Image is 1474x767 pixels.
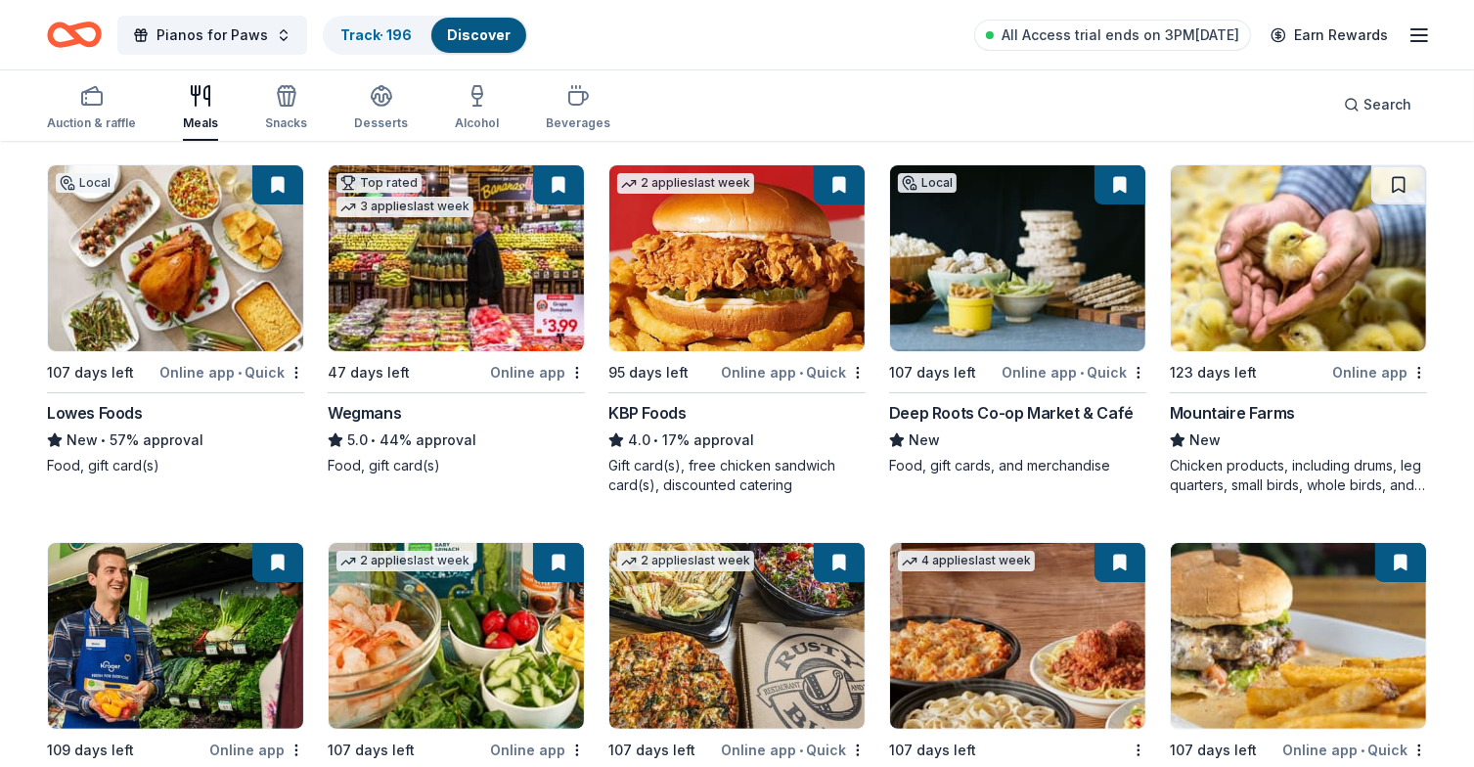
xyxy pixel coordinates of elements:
[889,361,976,384] div: 107 days left
[909,429,940,452] span: New
[117,16,307,55] button: Pianos for Paws
[328,164,585,475] a: Image for WegmansTop rated3 applieslast week47 days leftOnline appWegmans5.0•44% approvalFood, gi...
[354,76,408,141] button: Desserts
[1328,85,1427,124] button: Search
[889,401,1134,425] div: Deep Roots Co-op Market & Café
[56,173,114,193] div: Local
[183,76,218,141] button: Meals
[1170,401,1295,425] div: Mountaire Farms
[156,23,268,47] span: Pianos for Paws
[721,738,866,762] div: Online app Quick
[890,543,1145,729] img: Image for Olive Garden
[1002,360,1146,384] div: Online app Quick
[1282,738,1427,762] div: Online app Quick
[447,26,511,43] a: Discover
[323,16,528,55] button: Track· 196Discover
[47,164,304,475] a: Image for Lowes FoodsLocal107 days leftOnline app•QuickLowes FoodsNew•57% approvalFood, gift card(s)
[183,115,218,131] div: Meals
[1002,23,1239,47] span: All Access trial ends on 3PM[DATE]
[721,360,866,384] div: Online app Quick
[265,115,307,131] div: Snacks
[889,739,976,762] div: 107 days left
[47,456,304,475] div: Food, gift card(s)
[617,173,754,194] div: 2 applies last week
[67,429,98,452] span: New
[329,165,584,351] img: Image for Wegmans
[490,738,585,762] div: Online app
[1363,93,1411,116] span: Search
[799,743,803,758] span: •
[890,165,1145,351] img: Image for Deep Roots Co-op Market & Café
[329,543,584,729] img: Image for Harris Teeter
[47,401,143,425] div: Lowes Foods
[1171,165,1426,351] img: Image for Mountaire Farms
[889,164,1146,475] a: Image for Deep Roots Co-op Market & CaféLocal107 days leftOnline app•QuickDeep Roots Co-op Market...
[974,20,1251,51] a: All Access trial ends on 3PM[DATE]
[1170,164,1427,495] a: Image for Mountaire Farms123 days leftOnline appMountaire FarmsNewChicken products, including dru...
[609,165,865,351] img: Image for KBP Foods
[336,173,422,193] div: Top rated
[347,429,368,452] span: 5.0
[159,360,304,384] div: Online app Quick
[1361,743,1364,758] span: •
[1189,429,1221,452] span: New
[328,456,585,475] div: Food, gift card(s)
[455,115,499,131] div: Alcohol
[47,115,136,131] div: Auction & raffle
[328,429,585,452] div: 44% approval
[608,164,866,495] a: Image for KBP Foods2 applieslast week95 days leftOnline app•QuickKBP Foods4.0•17% approvalGift ca...
[47,76,136,141] button: Auction & raffle
[1170,456,1427,495] div: Chicken products, including drums, leg quarters, small birds, whole birds, and whole legs
[336,197,473,217] div: 3 applies last week
[628,429,650,452] span: 4.0
[371,432,376,448] span: •
[328,401,401,425] div: Wegmans
[1080,365,1084,381] span: •
[898,173,957,193] div: Local
[546,115,610,131] div: Beverages
[328,361,410,384] div: 47 days left
[455,76,499,141] button: Alcohol
[238,365,242,381] span: •
[617,551,754,571] div: 2 applies last week
[1332,360,1427,384] div: Online app
[490,360,585,384] div: Online app
[1259,18,1400,53] a: Earn Rewards
[354,115,408,131] div: Desserts
[47,739,134,762] div: 109 days left
[608,739,695,762] div: 107 days left
[608,456,866,495] div: Gift card(s), free chicken sandwich card(s), discounted catering
[209,738,304,762] div: Online app
[101,432,106,448] span: •
[48,165,303,351] img: Image for Lowes Foods
[47,361,134,384] div: 107 days left
[546,76,610,141] button: Beverages
[47,12,102,58] a: Home
[1170,739,1257,762] div: 107 days left
[653,432,658,448] span: •
[608,429,866,452] div: 17% approval
[799,365,803,381] span: •
[889,456,1146,475] div: Food, gift cards, and merchandise
[608,361,689,384] div: 95 days left
[265,76,307,141] button: Snacks
[340,26,412,43] a: Track· 196
[1171,543,1426,729] img: Image for Carolina Ale House
[328,739,415,762] div: 107 days left
[47,429,304,452] div: 57% approval
[609,543,865,729] img: Image for Rusty Bucket
[336,551,473,571] div: 2 applies last week
[48,543,303,729] img: Image for Kroger
[1170,361,1257,384] div: 123 days left
[898,551,1035,571] div: 4 applies last week
[608,401,686,425] div: KBP Foods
